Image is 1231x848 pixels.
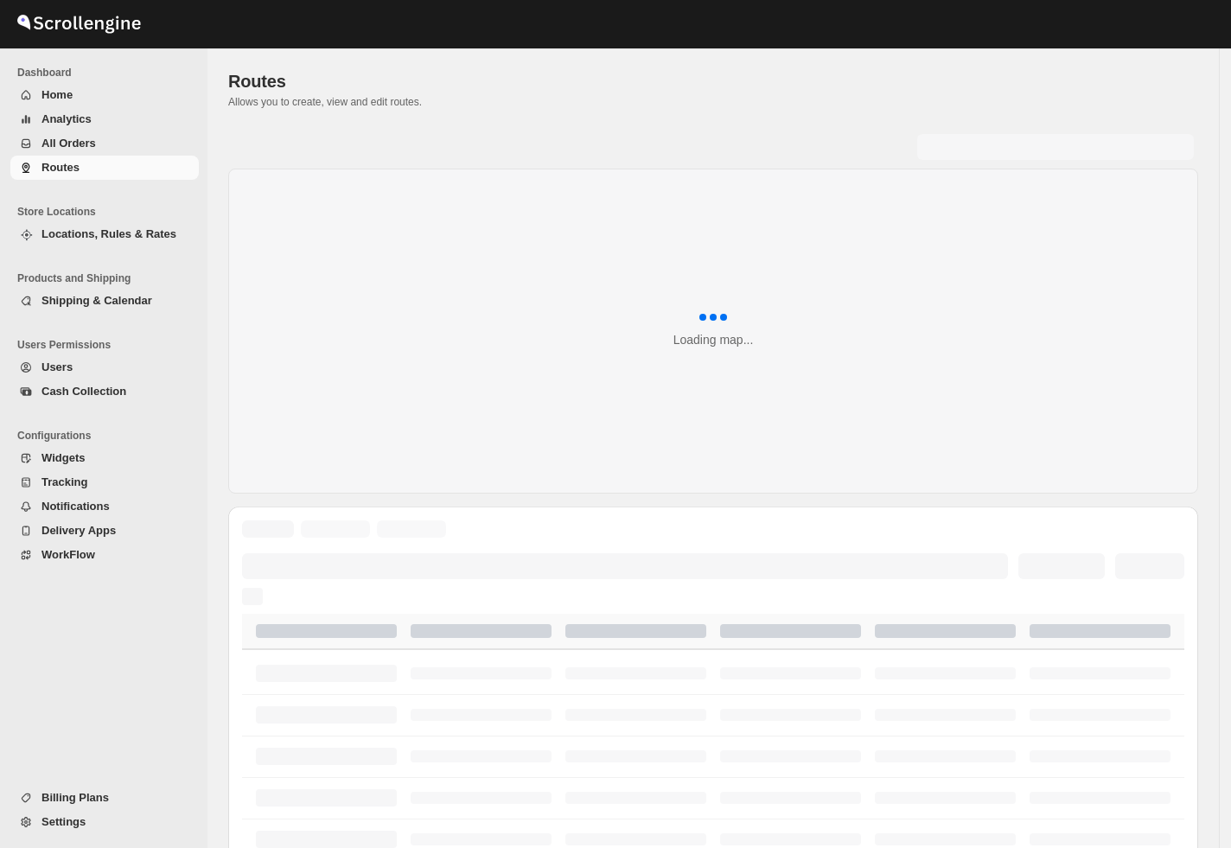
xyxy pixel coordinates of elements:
[41,294,152,307] span: Shipping & Calendar
[41,227,176,240] span: Locations, Rules & Rates
[17,205,199,219] span: Store Locations
[41,161,80,174] span: Routes
[10,786,199,810] button: Billing Plans
[10,519,199,543] button: Delivery Apps
[41,112,92,125] span: Analytics
[41,360,73,373] span: Users
[228,72,286,91] span: Routes
[41,815,86,828] span: Settings
[10,131,199,156] button: All Orders
[10,355,199,379] button: Users
[10,446,199,470] button: Widgets
[228,95,1198,109] p: Allows you to create, view and edit routes.
[17,429,199,443] span: Configurations
[41,791,109,804] span: Billing Plans
[10,222,199,246] button: Locations, Rules & Rates
[10,289,199,313] button: Shipping & Calendar
[41,451,85,464] span: Widgets
[17,66,199,80] span: Dashboard
[41,88,73,101] span: Home
[41,137,96,150] span: All Orders
[41,385,126,398] span: Cash Collection
[10,543,199,567] button: WorkFlow
[10,107,199,131] button: Analytics
[10,83,199,107] button: Home
[10,470,199,494] button: Tracking
[10,379,199,404] button: Cash Collection
[17,271,199,285] span: Products and Shipping
[673,331,754,348] div: Loading map...
[10,810,199,834] button: Settings
[10,156,199,180] button: Routes
[41,475,87,488] span: Tracking
[41,524,116,537] span: Delivery Apps
[17,338,199,352] span: Users Permissions
[41,548,95,561] span: WorkFlow
[10,494,199,519] button: Notifications
[41,500,110,513] span: Notifications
